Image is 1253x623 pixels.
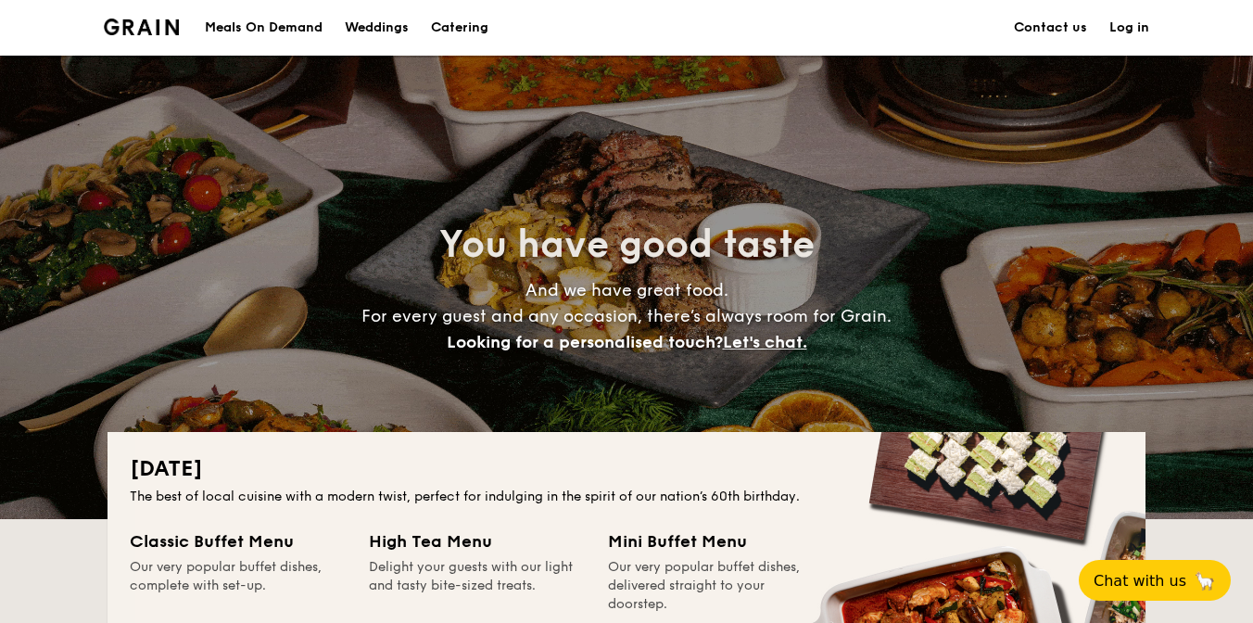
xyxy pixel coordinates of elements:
a: Logotype [104,19,179,35]
div: Our very popular buffet dishes, complete with set-up. [130,558,347,614]
div: Delight your guests with our light and tasty bite-sized treats. [369,558,586,614]
img: Grain [104,19,179,35]
span: And we have great food. For every guest and any occasion, there’s always room for Grain. [361,280,892,352]
div: Mini Buffet Menu [608,528,825,554]
div: The best of local cuisine with a modern twist, perfect for indulging in the spirit of our nation’... [130,488,1123,506]
div: High Tea Menu [369,528,586,554]
span: You have good taste [439,222,815,267]
button: Chat with us🦙 [1079,560,1231,601]
div: Classic Buffet Menu [130,528,347,554]
span: Chat with us [1094,572,1186,590]
span: Looking for a personalised touch? [447,332,723,352]
div: Our very popular buffet dishes, delivered straight to your doorstep. [608,558,825,614]
span: Let's chat. [723,332,807,352]
span: 🦙 [1194,570,1216,591]
h2: [DATE] [130,454,1123,484]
